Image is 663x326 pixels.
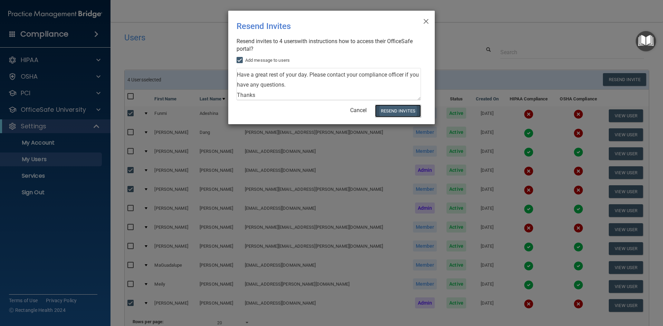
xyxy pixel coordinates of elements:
[237,56,290,65] label: Add message to users
[350,107,367,113] a: Cancel
[237,16,398,36] div: Resend Invites
[237,38,421,53] div: Resend invites to 4 user with instructions how to access their OfficeSafe portal?
[636,31,656,51] button: Open Resource Center
[375,105,421,117] button: Resend Invites
[423,13,429,27] span: ×
[294,38,297,45] span: s
[237,58,244,63] input: Add message to users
